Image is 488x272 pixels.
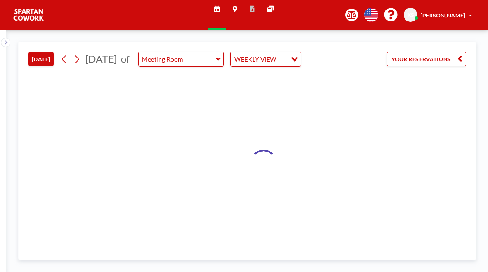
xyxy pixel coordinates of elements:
[13,7,45,23] img: organization-logo
[279,54,286,64] input: Search for option
[407,11,414,18] span: KS
[231,52,301,66] div: Search for option
[28,52,54,66] button: [DATE]
[139,52,216,66] input: Meeting Room
[421,12,465,19] span: [PERSON_NAME]
[121,53,130,65] span: of
[85,53,117,65] span: [DATE]
[387,52,466,66] button: YOUR RESERVATIONS
[233,54,278,64] span: WEEKLY VIEW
